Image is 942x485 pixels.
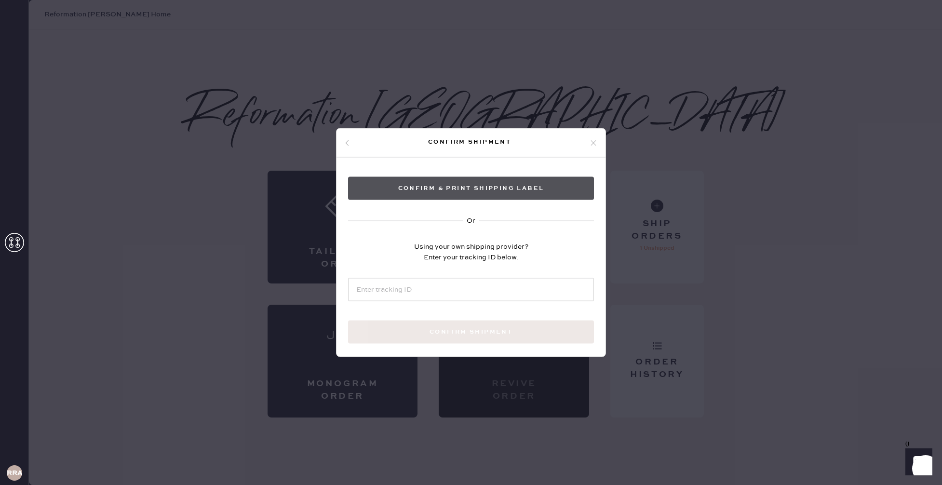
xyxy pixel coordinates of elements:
[348,278,594,301] input: Enter tracking ID
[896,442,938,483] iframe: Front Chat
[348,177,594,200] button: Confirm & Print shipping label
[7,470,22,476] h3: RRA
[414,242,528,263] div: Using your own shipping provider? Enter your tracking ID below.
[348,321,594,344] button: Confirm shipment
[467,216,475,226] div: Or
[350,136,589,148] div: Confirm shipment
